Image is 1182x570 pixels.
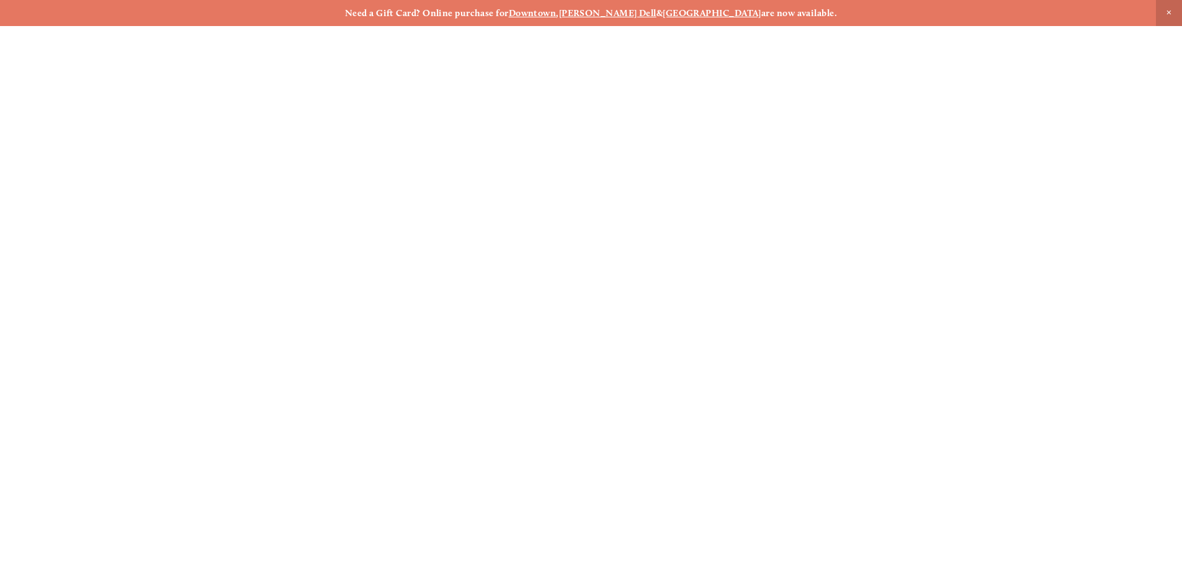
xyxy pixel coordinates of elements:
[345,7,509,19] strong: Need a Gift Card? Online purchase for
[663,7,761,19] a: [GEOGRAPHIC_DATA]
[761,7,837,19] strong: are now available.
[556,7,558,19] strong: ,
[509,7,557,19] a: Downtown
[656,7,663,19] strong: &
[559,7,656,19] a: [PERSON_NAME] Dell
